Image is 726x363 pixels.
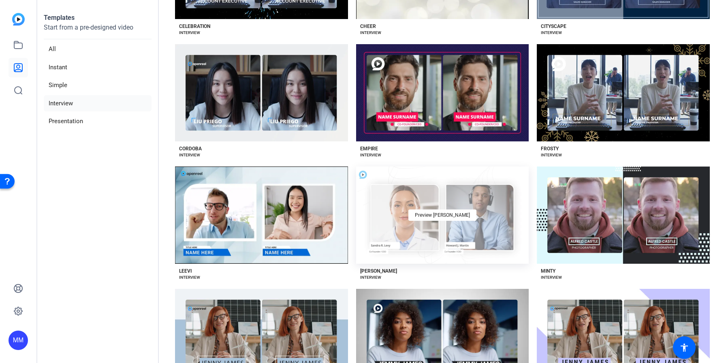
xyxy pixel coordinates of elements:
[179,268,192,274] div: LEEVI
[541,30,562,36] div: INTERVIEW
[44,14,75,21] strong: Templates
[541,274,562,281] div: INTERVIEW
[44,41,152,58] li: All
[175,44,348,141] button: Template image
[537,167,710,264] button: Template image
[356,44,529,141] button: Template image
[356,167,529,264] button: Template imagePreview [PERSON_NAME]
[179,30,200,36] div: INTERVIEW
[541,23,566,30] div: CITYSCAPE
[360,23,376,30] div: CHEER
[360,274,381,281] div: INTERVIEW
[44,113,152,130] li: Presentation
[679,343,689,352] mat-icon: accessibility
[541,145,559,152] div: FROSTY
[360,152,381,158] div: INTERVIEW
[415,213,470,218] span: Preview [PERSON_NAME]
[360,30,381,36] div: INTERVIEW
[360,145,378,152] div: EMPIRE
[9,331,28,350] div: MM
[541,268,555,274] div: MINTY
[179,152,200,158] div: INTERVIEW
[44,77,152,94] li: Simple
[44,95,152,112] li: Interview
[541,152,562,158] div: INTERVIEW
[179,274,200,281] div: INTERVIEW
[179,145,202,152] div: CORDOBA
[44,23,152,39] p: Start from a pre-designed video
[360,268,397,274] div: [PERSON_NAME]
[175,167,348,264] button: Template image
[44,59,152,76] li: Instant
[12,13,25,26] img: blue-gradient.svg
[179,23,210,30] div: CELEBRATION
[537,44,710,141] button: Template image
